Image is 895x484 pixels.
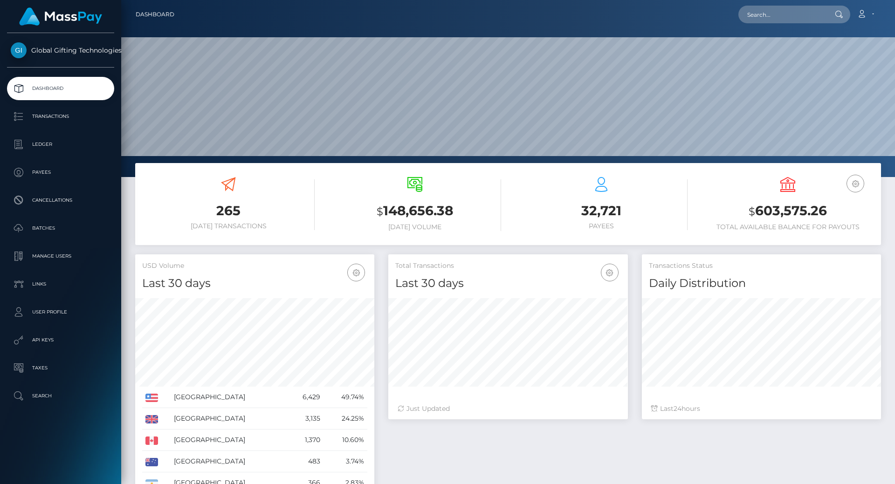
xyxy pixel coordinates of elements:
[702,202,874,221] h3: 603,575.26
[142,275,367,292] h4: Last 30 days
[7,300,114,324] a: User Profile
[11,361,110,375] p: Taxes
[11,305,110,319] p: User Profile
[515,222,688,230] h6: Payees
[11,165,110,179] p: Payees
[136,5,174,24] a: Dashboard
[324,387,367,408] td: 49.74%
[7,77,114,100] a: Dashboard
[649,261,874,271] h5: Transactions Status
[324,408,367,429] td: 24.25%
[287,451,324,472] td: 483
[738,6,826,23] input: Search...
[287,429,324,451] td: 1,370
[398,404,618,414] div: Just Updated
[142,222,315,230] h6: [DATE] Transactions
[11,109,110,123] p: Transactions
[7,105,114,128] a: Transactions
[329,223,501,231] h6: [DATE] Volume
[749,205,755,218] small: $
[171,408,287,429] td: [GEOGRAPHIC_DATA]
[674,404,682,413] span: 24
[7,273,114,296] a: Links
[145,458,158,466] img: AU.png
[649,275,874,292] h4: Daily Distribution
[702,223,874,231] h6: Total Available Balance for Payouts
[651,404,872,414] div: Last hours
[145,436,158,445] img: CA.png
[145,415,158,423] img: GB.png
[324,429,367,451] td: 10.60%
[7,356,114,380] a: Taxes
[329,202,501,221] h3: 148,656.38
[11,82,110,95] p: Dashboard
[11,389,110,403] p: Search
[377,205,383,218] small: $
[515,202,688,220] h3: 32,721
[7,133,114,156] a: Ledger
[7,245,114,268] a: Manage Users
[11,277,110,291] p: Links
[11,249,110,263] p: Manage Users
[395,261,620,271] h5: Total Transactions
[171,387,287,408] td: [GEOGRAPHIC_DATA]
[7,217,114,240] a: Batches
[142,202,315,220] h3: 265
[324,451,367,472] td: 3.74%
[11,221,110,235] p: Batches
[19,7,102,26] img: MassPay Logo
[7,384,114,408] a: Search
[11,42,27,58] img: Global Gifting Technologies Inc
[395,275,620,292] h4: Last 30 days
[11,333,110,347] p: API Keys
[7,46,114,55] span: Global Gifting Technologies Inc
[142,261,367,271] h5: USD Volume
[145,394,158,402] img: US.png
[287,387,324,408] td: 6,429
[171,451,287,472] td: [GEOGRAPHIC_DATA]
[7,189,114,212] a: Cancellations
[7,161,114,184] a: Payees
[11,193,110,207] p: Cancellations
[11,137,110,151] p: Ledger
[171,429,287,451] td: [GEOGRAPHIC_DATA]
[287,408,324,429] td: 3,135
[7,328,114,352] a: API Keys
